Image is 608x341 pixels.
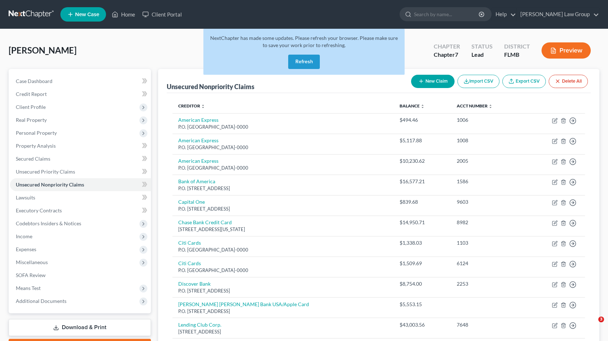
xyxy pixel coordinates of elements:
[16,233,32,239] span: Income
[288,55,320,69] button: Refresh
[178,165,388,171] div: P.O. [GEOGRAPHIC_DATA]-0000
[178,322,221,328] a: Lending Club Corp.
[542,42,591,59] button: Preview
[178,178,215,184] a: Bank of America
[457,157,519,165] div: 2005
[178,158,218,164] a: American Express
[457,280,519,287] div: 2253
[178,206,388,212] div: P.O. [STREET_ADDRESS]
[504,51,530,59] div: FLMB
[178,281,211,287] a: Discover Bank
[75,12,99,17] span: New Case
[16,272,46,278] span: SOFA Review
[457,260,519,267] div: 6124
[400,103,425,109] a: Balance unfold_more
[16,298,66,304] span: Additional Documents
[400,116,445,124] div: $494.46
[139,8,185,21] a: Client Portal
[457,198,519,206] div: 9603
[16,220,81,226] span: Codebtors Insiders & Notices
[167,82,254,91] div: Unsecured Nonpriority Claims
[598,317,604,322] span: 3
[178,219,232,225] a: Chase Bank Credit Card
[16,130,57,136] span: Personal Property
[178,137,218,143] a: American Express
[400,157,445,165] div: $10,230.62
[10,88,151,101] a: Credit Report
[201,104,205,109] i: unfold_more
[455,51,458,58] span: 7
[9,319,151,336] a: Download & Print
[400,178,445,185] div: $16,577.21
[549,75,588,88] button: Delete All
[16,143,56,149] span: Property Analysis
[400,301,445,308] div: $5,553.15
[10,139,151,152] a: Property Analysis
[420,104,425,109] i: unfold_more
[400,321,445,328] div: $43,003.56
[471,42,493,51] div: Status
[400,280,445,287] div: $8,754.00
[457,116,519,124] div: 1006
[10,75,151,88] a: Case Dashboard
[178,185,388,192] div: P.O. [STREET_ADDRESS]
[10,269,151,282] a: SOFA Review
[504,42,530,51] div: District
[457,178,519,185] div: 1586
[178,308,388,315] div: P.O. [STREET_ADDRESS]
[10,165,151,178] a: Unsecured Priority Claims
[10,204,151,217] a: Executory Contracts
[10,191,151,204] a: Lawsuits
[108,8,139,21] a: Home
[178,103,205,109] a: Creditor unfold_more
[488,104,493,109] i: unfold_more
[178,260,201,266] a: Citi Cards
[584,317,601,334] iframe: Intercom live chat
[400,239,445,246] div: $1,338.03
[517,8,599,21] a: [PERSON_NAME] Law Group
[178,124,388,130] div: P.O. [GEOGRAPHIC_DATA]-0000
[178,267,388,274] div: P.O. [GEOGRAPHIC_DATA]-0000
[471,51,493,59] div: Lead
[400,260,445,267] div: $1,509.69
[178,144,388,151] div: P.O. [GEOGRAPHIC_DATA]-0000
[400,219,445,226] div: $14,950.71
[492,8,516,21] a: Help
[16,156,50,162] span: Secured Claims
[16,117,47,123] span: Real Property
[178,287,388,294] div: P.O. [STREET_ADDRESS]
[178,117,218,123] a: American Express
[400,198,445,206] div: $839.68
[502,75,546,88] a: Export CSV
[16,91,47,97] span: Credit Report
[210,35,398,48] span: NextChapter has made some updates. Please refresh your browser. Please make sure to save your wor...
[457,321,519,328] div: 7648
[414,8,480,21] input: Search by name...
[16,78,52,84] span: Case Dashboard
[457,75,499,88] button: Import CSV
[178,246,388,253] div: P.O. [GEOGRAPHIC_DATA]-0000
[457,219,519,226] div: 8982
[178,240,201,246] a: Citi Cards
[16,259,48,265] span: Miscellaneous
[16,104,46,110] span: Client Profile
[9,45,77,55] span: [PERSON_NAME]
[457,137,519,144] div: 1008
[16,181,84,188] span: Unsecured Nonpriority Claims
[10,178,151,191] a: Unsecured Nonpriority Claims
[16,194,35,201] span: Lawsuits
[16,246,36,252] span: Expenses
[16,169,75,175] span: Unsecured Priority Claims
[178,199,205,205] a: Capital One
[16,207,62,213] span: Executory Contracts
[411,75,455,88] button: New Claim
[400,137,445,144] div: $5,117.88
[16,285,41,291] span: Means Test
[10,152,151,165] a: Secured Claims
[434,51,460,59] div: Chapter
[457,239,519,246] div: 1103
[457,103,493,109] a: Acct Number unfold_more
[434,42,460,51] div: Chapter
[178,226,388,233] div: [STREET_ADDRESS][US_STATE]
[178,328,388,335] div: [STREET_ADDRESS]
